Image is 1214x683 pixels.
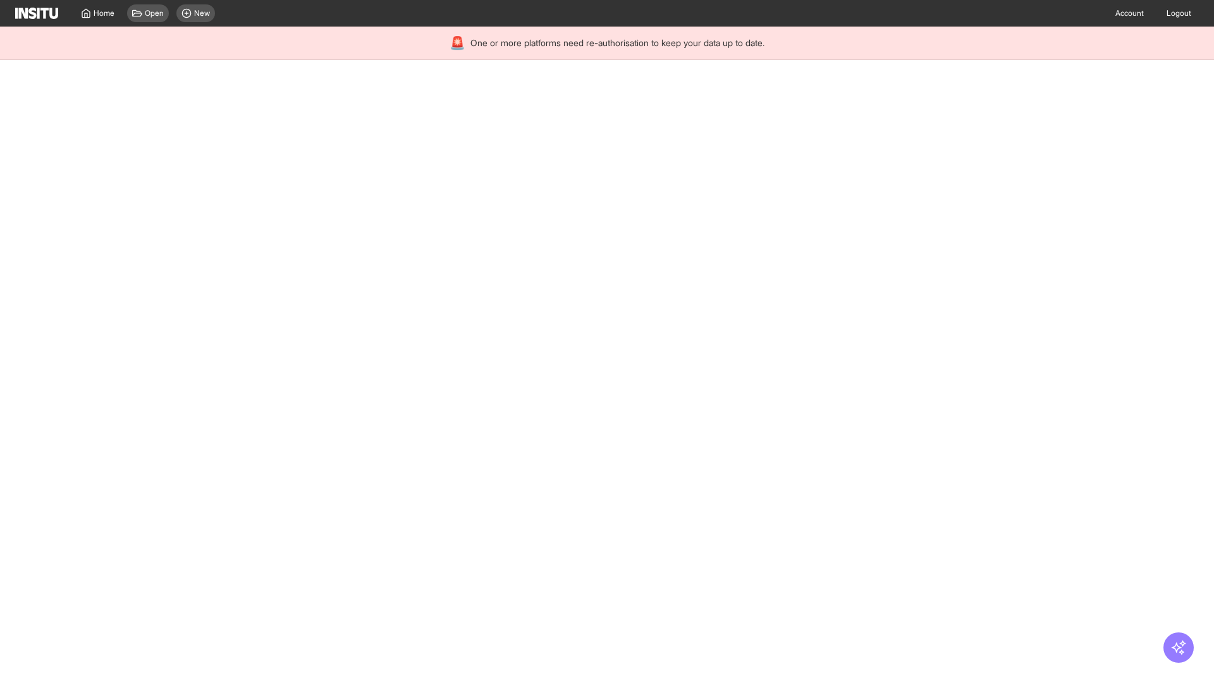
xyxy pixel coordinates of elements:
[450,34,465,52] div: 🚨
[15,8,58,19] img: Logo
[470,37,764,49] span: One or more platforms need re-authorisation to keep your data up to date.
[194,8,210,18] span: New
[94,8,114,18] span: Home
[145,8,164,18] span: Open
